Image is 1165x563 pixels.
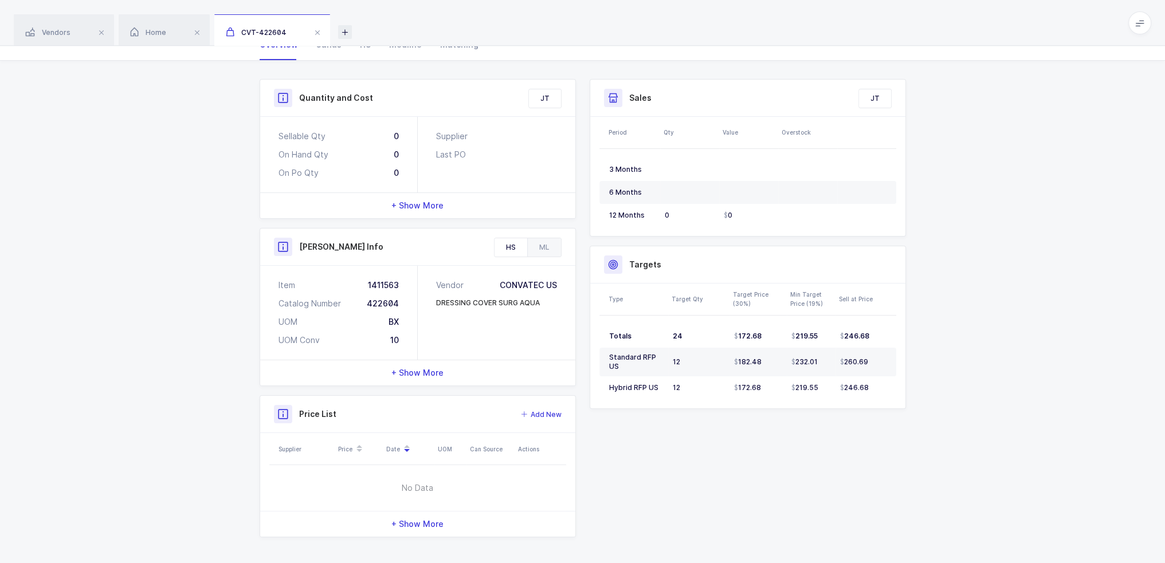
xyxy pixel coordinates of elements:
span: 232.01 [791,357,818,367]
span: 219.55 [791,383,818,392]
div: Sellable Qty [278,131,325,142]
span: 0 [724,211,732,220]
div: + Show More [260,360,575,385]
span: + Show More [391,200,444,211]
div: Value [723,128,775,137]
span: Hybrid RFP US [609,383,658,392]
div: Period [609,128,657,137]
div: 10 [390,334,399,346]
div: 0 [394,149,399,160]
div: Min Target Price (19%) [790,290,832,308]
div: Supplier [436,131,468,142]
div: Type [609,294,665,304]
h3: [PERSON_NAME] Info [299,241,383,253]
div: HS [495,238,527,257]
div: Sell at Price [839,294,893,304]
span: 246.68 [840,332,869,341]
h3: Sales [629,92,652,104]
span: Vendors [25,28,70,37]
span: 246.68 [840,383,869,392]
span: No Data [343,471,492,505]
div: DRESSING COVER SURG AQUA [436,298,540,308]
button: Add New [521,409,562,420]
div: + Show More [260,193,575,218]
div: CONVATEC US [500,279,557,291]
h3: Targets [629,259,661,270]
span: 12 [673,383,680,392]
span: 219.55 [791,332,818,341]
div: 6 Months [609,188,656,197]
div: 0 [394,131,399,142]
div: 0 [394,167,399,179]
span: CVT-422604 [226,28,287,37]
span: 172.68 [734,332,762,341]
span: 260.69 [840,357,868,367]
div: UOM [438,444,463,454]
span: 12 [673,357,680,366]
div: On Po Qty [278,167,319,179]
div: Supplier [278,444,331,454]
div: Overstock [782,128,834,137]
div: ML [527,238,561,257]
span: 182.48 [734,357,762,367]
span: Totals [609,332,631,340]
h3: Quantity and Cost [299,92,373,104]
div: Price [338,439,379,459]
span: Home [130,28,166,37]
div: On Hand Qty [278,149,328,160]
div: 12 Months [609,211,656,220]
div: JT [859,89,891,108]
span: 0 [665,211,669,219]
span: 172.68 [734,383,761,392]
div: Target Qty [672,294,726,304]
div: Can Source [470,444,511,454]
div: UOM [278,316,297,328]
div: BX [389,316,399,328]
div: UOM Conv [278,334,320,346]
div: 3 Months [609,165,656,174]
span: 24 [673,332,682,340]
div: Vendor [436,279,468,291]
span: Standard RFP US [609,353,656,371]
div: Last PO [436,149,466,160]
span: + Show More [391,518,444,530]
div: JT [529,89,561,108]
span: + Show More [391,367,444,379]
div: Date [386,439,431,459]
div: Qty [664,128,716,137]
span: Add New [531,409,562,420]
div: + Show More [260,511,575,537]
h3: Price List [299,408,336,420]
div: Actions [518,444,563,454]
div: Target Price (30%) [733,290,783,308]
